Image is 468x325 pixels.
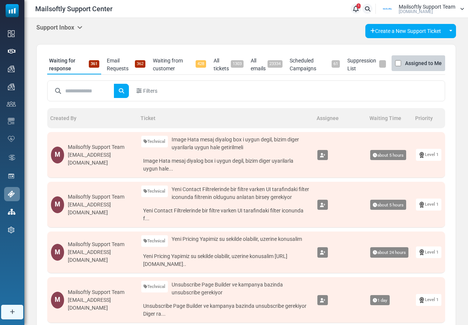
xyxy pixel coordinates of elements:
[351,4,361,14] a: 1
[68,201,133,217] div: [EMAIL_ADDRESS][DOMAIN_NAME]
[51,244,64,261] div: M
[68,240,133,248] div: Mailsoftly Support Team
[8,65,15,72] img: campaigns-icon.png
[172,186,310,201] span: Yeni Contact Filtrelerinde bir filtre varken UI tarafindaki filter iconunda filtrenin oldugunu an...
[51,292,64,309] div: M
[141,251,310,269] a: Yeni Pricing Yapimiz su sekilde olabilir, uzerine konusalim [URL][DOMAIN_NAME]..
[8,118,15,125] img: email-templates-icon.svg
[51,147,64,163] div: M
[141,155,310,174] a: Image Hata mesaj diyalog box i uygun degil, bizim diger uyarilarla uygun hale...
[416,294,441,306] a: Level 1
[141,281,168,292] a: Technical
[36,24,82,31] h5: Support Inbox
[6,4,19,17] img: mailsoftly_icon_blue_white.svg
[68,296,133,312] div: [EMAIL_ADDRESS][DOMAIN_NAME]
[416,149,441,160] a: Level 1
[141,235,168,247] a: Technical
[68,288,133,296] div: Mailsoftly Support Team
[8,227,15,233] img: settings-icon.svg
[68,151,133,167] div: [EMAIL_ADDRESS][DOMAIN_NAME]
[143,87,157,95] span: Filters
[138,108,314,128] th: Ticket
[141,300,310,319] a: Unsubscribe Page Builder ve kampanya bazinda unsubscribe gerekiyor Diger ra...
[8,191,15,197] img: support-icon-active.svg
[7,101,16,107] img: contacts-icon.svg
[212,55,245,74] a: All tickets1303
[8,136,15,142] img: domain-health-icon.svg
[268,60,283,68] span: 23334
[405,59,442,68] label: Assigned to Me
[135,60,145,68] span: 362
[68,193,133,201] div: Mailsoftly Support Team
[141,186,168,197] a: Technical
[231,60,244,68] span: 1303
[370,247,408,258] span: about 24 hours
[68,143,133,151] div: Mailsoftly Support Team
[365,24,446,38] a: Create a New Support Ticket
[35,4,112,14] span: Mailsoftly Support Center
[51,196,64,213] div: M
[196,60,206,68] span: 428
[378,3,397,15] img: User Logo
[357,3,361,9] span: 1
[8,30,15,37] img: dashboard-icon.svg
[288,55,342,74] a: Scheduled Campaigns61
[412,108,445,128] th: Priority
[47,108,138,128] th: Created By
[370,295,390,306] span: 1 day
[314,108,366,128] th: Assignee
[416,246,441,258] a: Level 1
[172,235,302,243] span: Yeni Pricing Yapimiz su sekilde olabilir, uzerine konusalim
[378,3,464,15] a: User Logo Mailsoftly Support Team [DOMAIN_NAME]
[399,9,433,14] span: [DOMAIN_NAME]
[141,136,168,147] a: Technical
[151,55,208,74] a: Waiting from customer428
[8,83,15,90] img: campaigns-icon.png
[366,108,412,128] th: Waiting Time
[105,55,148,74] a: Email Requests362
[370,150,406,160] span: about 5 hours
[249,55,284,74] a: All emails23334
[47,55,101,74] a: Waiting for response361
[370,200,406,210] span: about 5 hours
[332,60,340,68] span: 61
[416,199,441,210] a: Level 1
[345,55,388,74] a: Suppression List
[89,60,99,68] span: 361
[141,205,310,224] a: Yeni Contact Filtrelerinde bir filtre varken UI tarafindaki filter iconunda f...
[172,281,310,297] span: Unsubscribe Page Builder ve kampanya bazinda unsubscribe gerekiyor
[68,248,133,264] div: [EMAIL_ADDRESS][DOMAIN_NAME]
[172,136,310,151] span: Image Hata mesaj diyalog box i uygun degil, bizim diger uyarilarla uygun hale getirilmeli
[8,153,16,162] img: workflow.svg
[8,173,15,180] img: landing_pages.svg
[399,4,455,9] span: Mailsoftly Support Team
